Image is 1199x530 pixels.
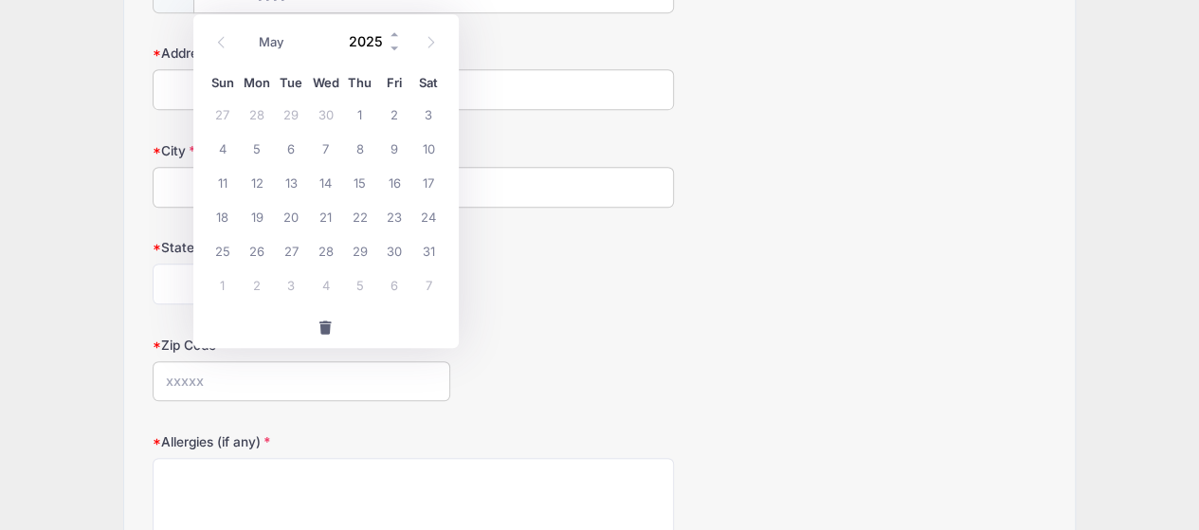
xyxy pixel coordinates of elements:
label: Address [153,44,451,63]
span: Mon [240,77,274,89]
span: April 30, 2025 [308,97,342,131]
span: June 3, 2025 [274,267,308,302]
span: May 14, 2025 [308,165,342,199]
span: June 6, 2025 [377,267,411,302]
span: Sat [411,77,445,89]
span: May 11, 2025 [206,165,240,199]
input: Year [340,27,402,56]
span: Wed [308,77,342,89]
span: May 22, 2025 [343,199,377,233]
label: City [153,141,451,160]
span: May 19, 2025 [240,199,274,233]
span: May 31, 2025 [411,233,445,267]
span: April 29, 2025 [274,97,308,131]
span: May 16, 2025 [377,165,411,199]
span: June 7, 2025 [411,267,445,302]
span: June 5, 2025 [343,267,377,302]
span: April 28, 2025 [240,97,274,131]
span: Sun [206,77,240,89]
span: May 26, 2025 [240,233,274,267]
label: Zip Code [153,336,451,355]
span: Tue [274,77,308,89]
select: Month [250,30,335,55]
span: Thu [343,77,377,89]
span: May 25, 2025 [206,233,240,267]
span: May 21, 2025 [308,199,342,233]
span: May 6, 2025 [274,131,308,165]
span: April 27, 2025 [206,97,240,131]
input: xxxxx [153,361,451,402]
span: June 4, 2025 [308,267,342,302]
span: May 9, 2025 [377,131,411,165]
span: May 28, 2025 [308,233,342,267]
span: May 5, 2025 [240,131,274,165]
span: Fri [377,77,411,89]
span: May 13, 2025 [274,165,308,199]
span: May 12, 2025 [240,165,274,199]
span: May 30, 2025 [377,233,411,267]
span: May 24, 2025 [411,199,445,233]
span: May 15, 2025 [343,165,377,199]
span: May 10, 2025 [411,131,445,165]
span: May 7, 2025 [308,131,342,165]
label: State [153,238,451,257]
span: June 1, 2025 [206,267,240,302]
label: Allergies (if any) [153,432,451,451]
span: May 4, 2025 [206,131,240,165]
span: May 27, 2025 [274,233,308,267]
span: May 8, 2025 [343,131,377,165]
span: June 2, 2025 [240,267,274,302]
span: May 18, 2025 [206,199,240,233]
span: May 29, 2025 [343,233,377,267]
span: May 17, 2025 [411,165,445,199]
span: May 20, 2025 [274,199,308,233]
span: May 23, 2025 [377,199,411,233]
span: May 1, 2025 [343,97,377,131]
span: May 3, 2025 [411,97,445,131]
span: May 2, 2025 [377,97,411,131]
